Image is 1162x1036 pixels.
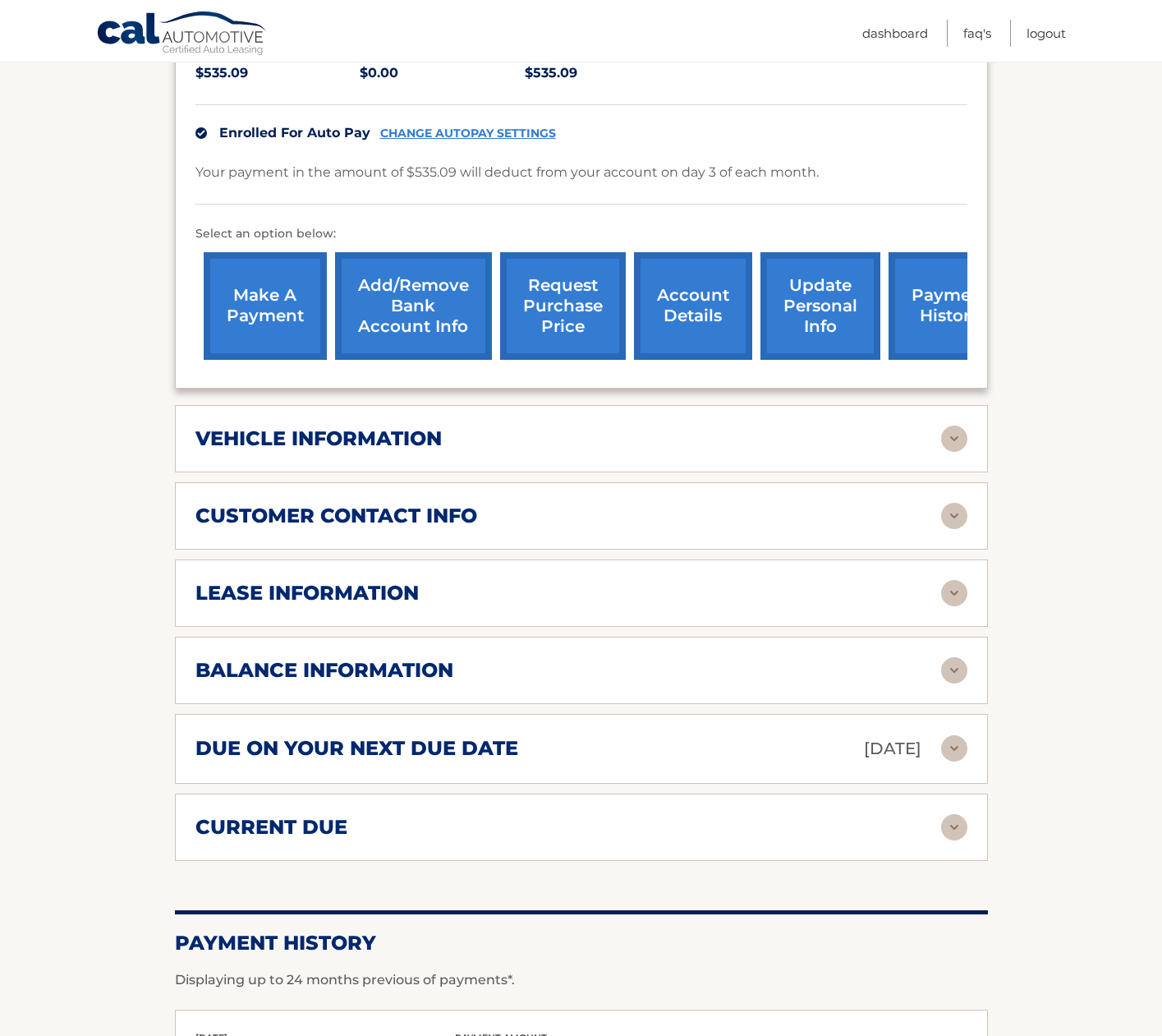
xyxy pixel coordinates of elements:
[175,931,988,955] h2: Payment History
[941,814,967,840] img: accordion-rest.svg
[941,580,967,606] img: accordion-rest.svg
[941,735,967,762] img: accordion-rest.svg
[195,658,453,683] h2: balance information
[864,734,921,763] p: [DATE]
[335,252,492,360] a: Add/Remove bank account info
[195,815,347,840] h2: current due
[1027,20,1066,47] a: Logout
[760,252,880,360] a: update personal info
[941,657,967,684] img: accordion-rest.svg
[500,252,626,360] a: request purchase price
[195,224,967,244] p: Select an option below:
[634,252,752,360] a: account details
[963,20,991,47] a: FAQ's
[195,62,361,85] p: $535.09
[889,252,1012,360] a: payment history
[195,581,419,605] h2: lease information
[204,252,327,360] a: make a payment
[219,125,370,140] span: Enrolled For Auto Pay
[195,504,477,528] h2: customer contact info
[380,127,556,140] a: CHANGE AUTOPAY SETTINGS
[941,503,967,529] img: accordion-rest.svg
[862,20,928,47] a: Dashboard
[195,161,819,184] p: Your payment in the amount of $535.09 will deduct from your account on day 3 of each month.
[175,970,988,990] p: Displaying up to 24 months previous of payments*.
[195,736,518,761] h2: due on your next due date
[96,11,269,58] a: Cal Automotive
[360,62,525,85] p: $0.00
[941,426,967,452] img: accordion-rest.svg
[525,62,690,85] p: $535.09
[195,426,442,451] h2: vehicle information
[195,127,207,139] img: check.svg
